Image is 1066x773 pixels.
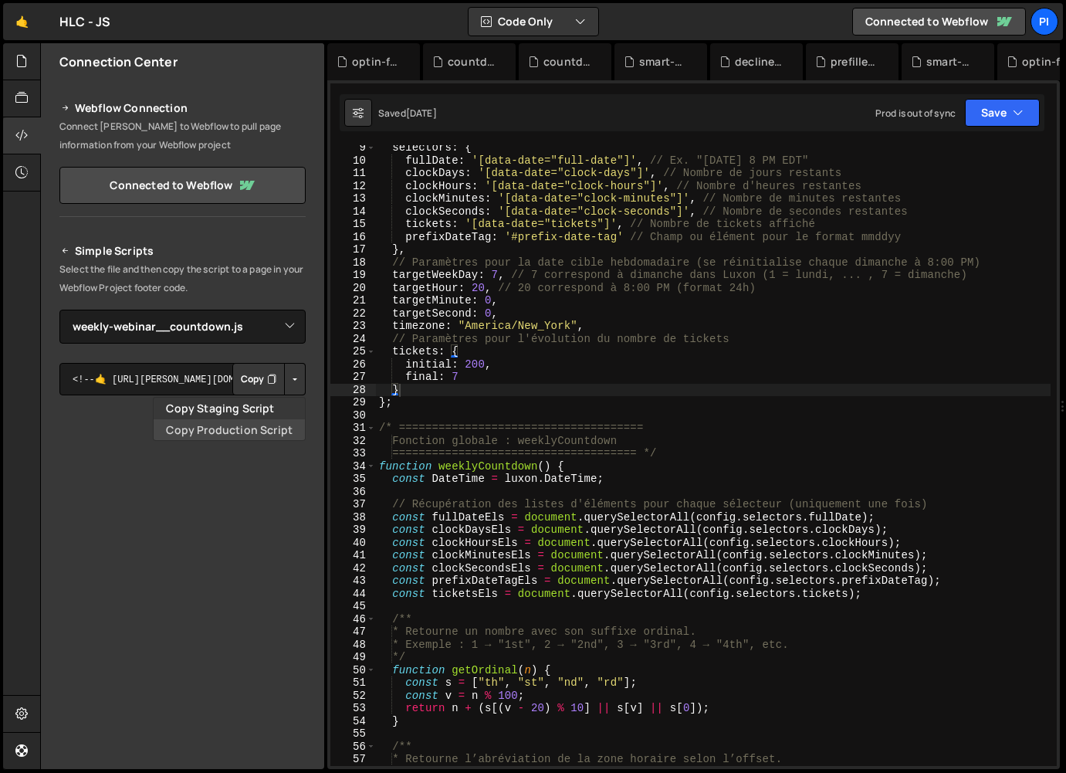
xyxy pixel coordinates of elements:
a: 🤙 [3,3,41,40]
a: Connected to Webflow [852,8,1026,36]
div: Saved [378,107,437,120]
div: 14 [330,205,376,219]
div: optin-form-local-storage-saver (OCA).js [352,54,401,70]
div: 11 [330,167,376,180]
div: 16 [330,231,376,244]
div: 40 [330,537,376,550]
div: 15 [330,218,376,231]
div: 37 [330,498,376,511]
h2: Connection Center [59,53,178,70]
div: 10 [330,154,376,168]
div: 53 [330,702,376,715]
div: countdown__daily-webinar (HLC).js [448,54,497,70]
div: 36 [330,486,376,499]
div: declined-btn-url-builder (OCA).js [735,54,784,70]
div: countdown__weekly-webinar (OCA).js [543,54,593,70]
div: Prod is out of sync [875,107,956,120]
div: 23 [330,320,376,333]
div: 50 [330,664,376,677]
a: Copy Production Script [154,419,305,441]
div: 24 [330,333,376,346]
div: HLC - JS [59,12,110,31]
div: 54 [330,715,376,728]
div: 44 [330,588,376,601]
div: 17 [330,243,376,256]
div: 45 [330,600,376,613]
div: 43 [330,575,376,588]
div: 25 [330,345,376,358]
a: Connected to Webflow [59,167,306,204]
h2: Webflow Connection [59,99,306,117]
div: Button group with nested dropdown [232,363,306,395]
div: 31 [330,422,376,435]
div: 34 [330,460,376,473]
div: 32 [330,435,376,448]
div: 35 [330,473,376,486]
div: 52 [330,690,376,703]
div: 42 [330,562,376,575]
div: smart-script-stripe.js [926,54,976,70]
div: 51 [330,676,376,690]
iframe: YouTube video player [59,570,307,709]
div: 46 [330,613,376,626]
p: Select the file and then copy the script to a page in your Webflow Project footer code. [59,260,306,297]
textarea: <!--🤙 [URL][PERSON_NAME][DOMAIN_NAME]> <script>document.addEventListener("DOMContentLoaded", func... [59,363,306,395]
a: Pi [1030,8,1058,36]
div: 49 [330,651,376,664]
div: 28 [330,384,376,397]
div: [DATE] [406,107,437,120]
a: Copy Staging Script [154,398,305,419]
div: 41 [330,549,376,562]
button: Code Only [469,8,598,36]
div: 22 [330,307,376,320]
div: 13 [330,192,376,205]
div: 27 [330,371,376,384]
div: 33 [330,447,376,460]
iframe: YouTube video player [59,421,307,560]
div: smart-script (OLD).js [639,54,689,70]
div: 26 [330,358,376,371]
div: 38 [330,511,376,524]
div: 55 [330,727,376,741]
div: 9 [330,141,376,154]
div: Code Only [153,397,306,441]
div: 57 [330,753,376,766]
div: 56 [330,741,376,754]
div: 30 [330,409,376,422]
h2: Simple Scripts [59,242,306,260]
div: 18 [330,256,376,270]
div: 29 [330,396,376,409]
div: 19 [330,269,376,282]
div: 47 [330,626,376,639]
button: Save [965,99,1040,127]
p: Connect [PERSON_NAME] to Webflow to pull page information from your Webflow project [59,117,306,154]
div: 21 [330,294,376,307]
div: prefilled-checkout-form (OLD).js [831,54,880,70]
div: 39 [330,524,376,537]
div: 12 [330,180,376,193]
button: Copy [232,363,285,395]
div: 20 [330,282,376,295]
div: 48 [330,639,376,652]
